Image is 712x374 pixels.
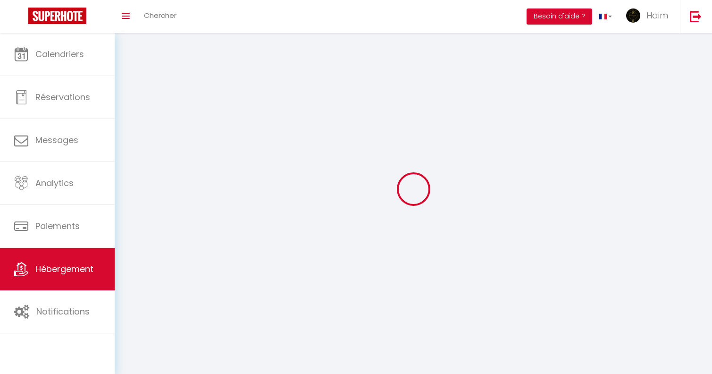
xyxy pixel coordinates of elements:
span: Messages [35,134,78,146]
button: Ouvrir le widget de chat LiveChat [8,4,36,32]
span: Hébergement [35,263,93,275]
span: Réservations [35,91,90,103]
img: logout [690,10,702,22]
img: ... [626,8,640,23]
img: Super Booking [28,8,86,24]
button: Besoin d'aide ? [527,8,592,25]
span: Haim [646,9,668,21]
span: Paiements [35,220,80,232]
span: Chercher [144,10,176,20]
span: Notifications [36,306,90,317]
span: Calendriers [35,48,84,60]
span: Analytics [35,177,74,189]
